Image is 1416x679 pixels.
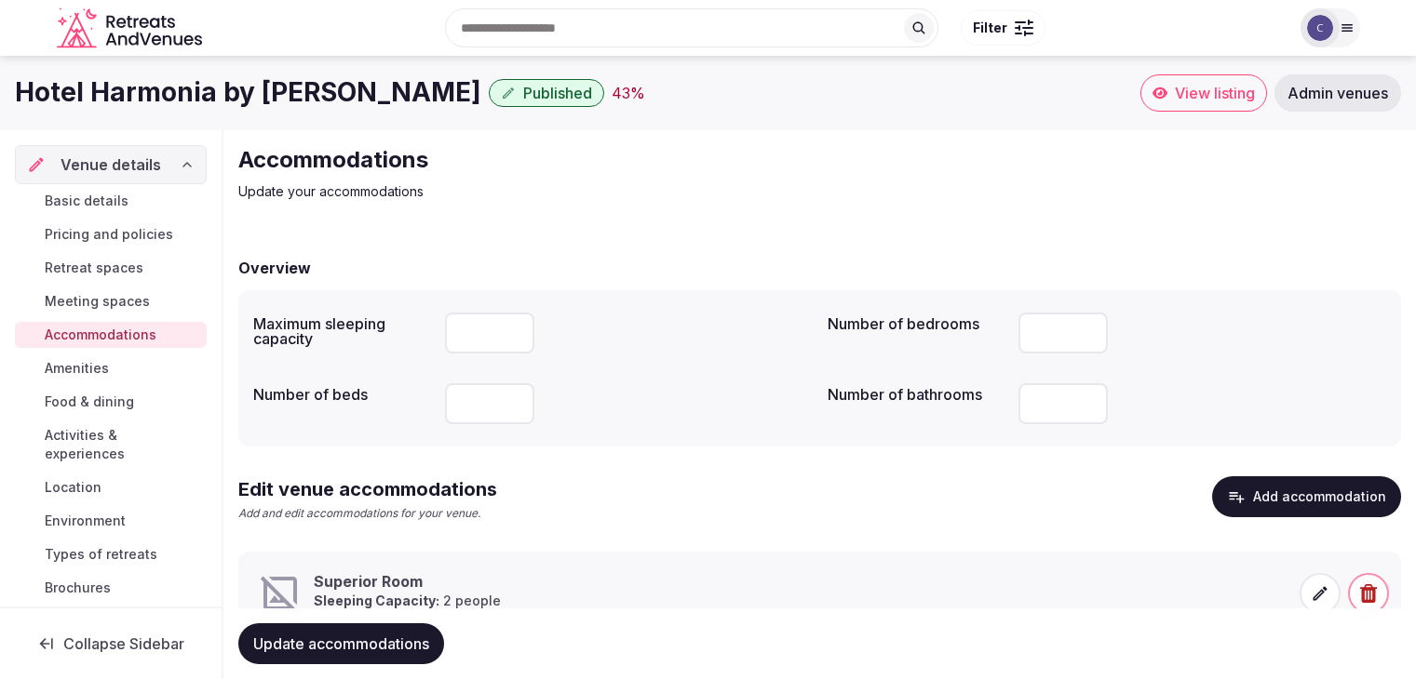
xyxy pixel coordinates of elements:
span: Brochures [45,579,111,597]
span: Types of retreats [45,545,157,564]
a: Meeting spaces [15,288,207,314]
span: Basic details [45,192,128,210]
span: Food & dining [45,393,134,411]
a: Brochures [15,575,207,601]
h2: Overview [238,257,311,279]
a: Food & dining [15,389,207,415]
button: Update accommodations [238,623,444,664]
span: Amenities [45,359,109,378]
a: Activities & experiences [15,422,207,467]
span: Admin venues [1288,84,1388,102]
a: Location [15,474,207,500]
img: Catherine Mesina [1307,15,1333,41]
span: Location [45,478,101,497]
button: Add accommodation [1212,476,1401,517]
a: View listing [1140,74,1267,112]
label: Number of bedrooms [828,316,1005,331]
span: Environment [45,512,126,530]
label: Number of bathrooms [828,387,1005,402]
span: View listing [1175,84,1255,102]
span: Venue details [61,153,161,176]
a: Environment [15,508,207,534]
span: Accommodations [45,326,156,344]
h3: Superior Room [314,571,501,592]
label: Maximum sleeping capacity [253,316,430,346]
span: Collapse Sidebar [63,634,184,653]
strong: Sleeping Capacity: [314,592,439,608]
button: Collapse Sidebar [15,623,207,664]
a: Admin venues [1274,74,1401,112]
h1: Hotel Harmonia by [PERSON_NAME] [15,74,481,111]
span: Published [523,84,592,102]
button: 43% [612,82,645,104]
a: Pricing and policies [15,221,207,247]
label: Number of beds [253,387,430,402]
h2: Edit venue accommodations [238,476,497,502]
a: Amenities [15,355,207,381]
span: Meeting spaces [45,292,150,311]
a: Types of retreats [15,541,207,567]
span: Activities & experiences [45,426,199,463]
a: Visit the homepage [57,7,206,49]
span: Update accommodations [253,634,429,653]
span: Retreat spaces [45,259,143,277]
p: 2 people [314,592,501,610]
a: Accommodations [15,322,207,348]
a: Retreat spaces [15,255,207,281]
div: 43 % [612,82,645,104]
button: Published [489,79,604,107]
span: Filter [973,19,1007,37]
p: Add and edit accommodations for your venue. [238,506,497,522]
p: Update your accommodations [238,182,864,201]
a: Basic details [15,188,207,214]
h2: Accommodations [238,145,864,175]
button: Filter [961,10,1045,46]
svg: Retreats and Venues company logo [57,7,206,49]
span: Pricing and policies [45,225,173,244]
